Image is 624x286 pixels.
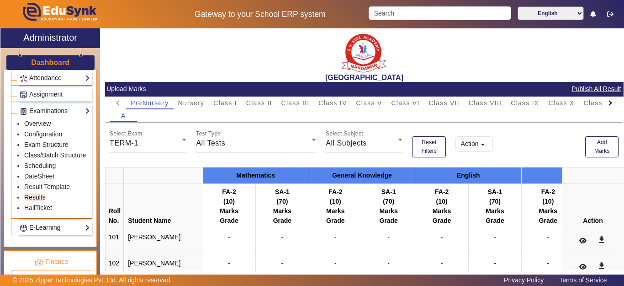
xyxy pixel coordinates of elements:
[312,206,359,216] div: Marks
[472,216,518,226] div: Grade
[548,100,574,106] span: Class X
[429,100,460,106] span: Class VII
[583,100,612,106] span: Class XI
[525,206,571,216] div: Marks
[525,197,571,206] div: (10)
[597,261,606,270] mat-icon: get_app
[125,183,203,229] th: Student Name
[24,162,56,169] a: Scheduling
[105,255,124,281] td: 102
[494,233,496,241] span: -
[326,139,367,147] span: All Subjects
[20,89,90,100] a: Assignment
[472,206,518,216] div: Marks
[31,58,70,67] a: Dashboard
[29,91,63,98] span: Assignment
[418,206,465,216] div: Marks
[24,130,62,138] a: Configuration
[259,216,305,226] div: Grade
[365,216,412,226] div: Grade
[259,206,305,216] div: Marks
[202,183,255,229] th: FA-2
[110,139,138,147] span: TERM-1
[178,100,205,106] span: Nursery
[468,183,521,229] th: SA-1
[202,167,309,183] th: Mathematics
[341,31,387,73] img: b9104f0a-387a-4379-b368-ffa933cda262
[387,233,390,241] span: -
[11,257,92,267] p: Finance
[469,100,502,106] span: Class VIII
[24,120,51,127] a: Overview
[121,113,126,119] span: A
[281,233,284,241] span: -
[281,259,284,267] span: -
[455,136,493,152] button: Action
[478,140,487,149] mat-icon: arrow_drop_down
[369,6,511,20] input: Search
[494,259,496,267] span: -
[441,233,443,241] span: -
[31,58,69,67] h3: Dashboard
[415,167,522,183] th: English
[105,82,624,97] mat-card-header: Upload Marks
[391,100,419,106] span: Class VI
[125,229,203,255] td: [PERSON_NAME]
[259,197,305,206] div: (70)
[125,255,203,281] td: [PERSON_NAME]
[562,183,624,229] th: Action
[105,183,124,229] th: Roll No.
[387,259,390,267] span: -
[110,131,142,137] mat-label: Select Exam
[246,100,272,106] span: Class II
[281,100,310,106] span: Class III
[0,28,100,48] a: Administrator
[13,275,172,285] p: © 2025 Zipper Technologies Pvt. Ltd. All rights reserved.
[24,141,68,148] a: Exam Structure
[334,259,337,267] span: -
[131,100,169,106] span: PreNursery
[105,229,124,255] td: 101
[547,259,550,267] span: -
[228,233,230,241] span: -
[365,197,412,206] div: (70)
[326,131,363,137] mat-label: Select Subject
[35,258,43,266] img: finance.png
[499,274,548,286] a: Privacy Policy
[206,206,252,216] div: Marks
[256,183,309,229] th: SA-1
[312,197,359,206] div: (10)
[412,136,446,157] button: Reset Filters
[228,259,230,267] span: -
[161,10,360,19] h5: Gateway to your School ERP system
[441,259,443,267] span: -
[206,216,252,226] div: Grade
[555,274,611,286] a: Terms of Service
[418,216,465,226] div: Grade
[23,32,77,43] h2: Administrator
[597,235,606,244] mat-icon: get_app
[365,206,412,216] div: Marks
[196,131,221,137] mat-label: Test Type
[362,183,415,229] th: SA-1
[334,233,337,241] span: -
[511,100,539,106] span: Class IX
[24,204,52,211] a: HallTicket
[309,167,415,183] th: General Knowledge
[472,197,518,206] div: (70)
[24,151,86,159] a: Class/Batch Structure
[525,216,571,226] div: Grade
[24,183,70,190] a: Result Template
[415,183,468,229] th: FA-2
[585,136,619,157] button: Add Marks
[20,92,27,98] img: Assignments.png
[571,83,622,95] button: Publish All Result
[196,139,225,147] span: All Tests
[312,216,359,226] div: Grade
[547,233,550,241] span: -
[356,100,382,106] span: Class V
[522,183,575,229] th: FA-2
[213,100,237,106] span: Class I
[24,173,54,180] a: DateSheet
[418,197,465,206] div: (10)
